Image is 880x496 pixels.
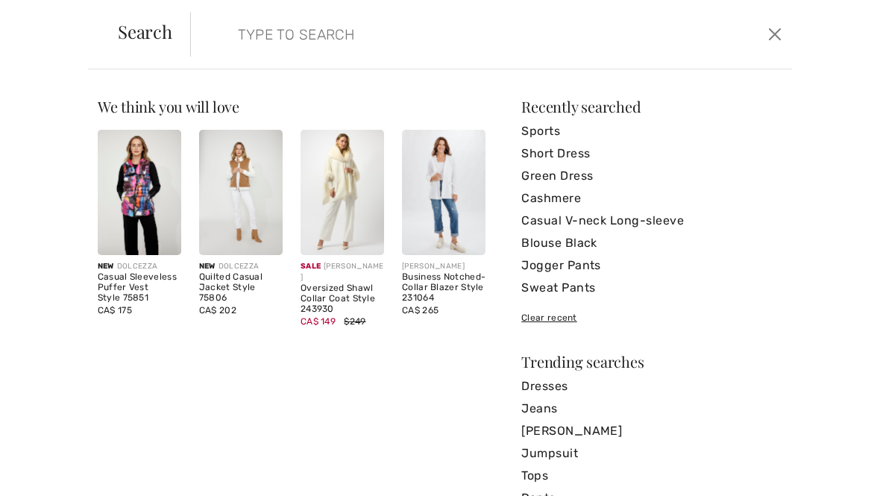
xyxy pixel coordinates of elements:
[764,22,786,46] button: Close
[402,272,485,303] div: Business Notched-Collar Blazer Style 231064
[521,465,782,487] a: Tops
[521,354,782,369] div: Trending searches
[98,305,132,316] span: CA$ 175
[227,12,630,57] input: TYPE TO SEARCH
[521,254,782,277] a: Jogger Pants
[521,311,782,324] div: Clear recent
[118,22,172,40] span: Search
[301,130,384,255] img: Oversized Shawl Collar Coat Style 243930. Black
[521,187,782,210] a: Cashmere
[402,261,485,272] div: [PERSON_NAME]
[301,262,321,271] span: Sale
[521,375,782,398] a: Dresses
[199,305,236,316] span: CA$ 202
[98,272,181,303] div: Casual Sleeveless Puffer Vest Style 75851
[98,96,239,116] span: We think you will love
[521,398,782,420] a: Jeans
[98,262,114,271] span: New
[301,283,384,314] div: Oversized Shawl Collar Coat Style 243930
[199,261,283,272] div: DOLCEZZA
[521,210,782,232] a: Casual V-neck Long-sleeve
[521,142,782,165] a: Short Dress
[199,272,283,303] div: Quilted Casual Jacket Style 75806
[521,99,782,114] div: Recently searched
[344,316,365,327] span: $249
[521,120,782,142] a: Sports
[199,130,283,255] img: Quilted Casual Jacket Style 75806. As sample
[521,232,782,254] a: Blouse Black
[98,261,181,272] div: DOLCEZZA
[402,130,485,255] img: Business Notched-Collar Blazer Style 231064. Black
[521,442,782,465] a: Jumpsuit
[402,305,439,316] span: CA$ 265
[98,130,181,255] img: Casual Sleeveless Puffer Vest Style 75851. As sample
[301,316,336,327] span: CA$ 149
[521,165,782,187] a: Green Dress
[199,262,216,271] span: New
[521,420,782,442] a: [PERSON_NAME]
[521,277,782,299] a: Sweat Pants
[301,261,384,283] div: [PERSON_NAME]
